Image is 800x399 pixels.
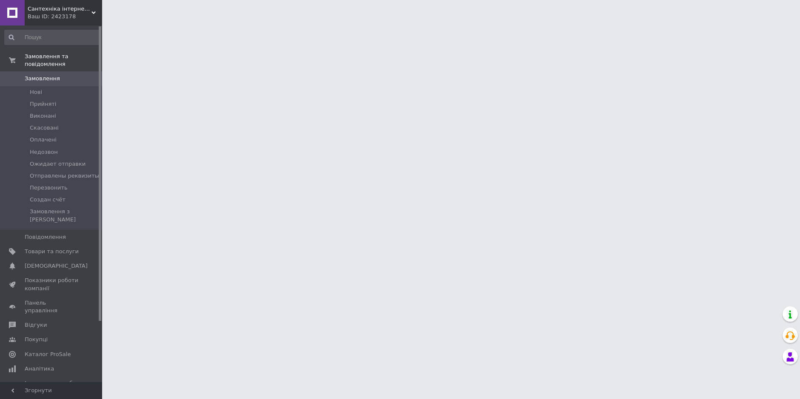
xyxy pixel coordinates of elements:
span: [DEMOGRAPHIC_DATA] [25,262,88,270]
span: Недозвон [30,148,58,156]
span: Оплачені [30,136,57,144]
span: Каталог ProSale [25,351,71,358]
div: Ваш ID: 2423178 [28,13,102,20]
span: Создан счёт [30,196,66,204]
span: Інструменти веб-майстра та SEO [25,379,79,395]
span: Замовлення з [PERSON_NAME] [30,208,100,223]
span: Прийняті [30,100,56,108]
span: Нові [30,88,42,96]
span: Замовлення [25,75,60,82]
span: Аналітика [25,365,54,373]
span: Покупці [25,336,48,343]
span: Відгуки [25,321,47,329]
span: Скасовані [30,124,59,132]
span: Замовлення та повідомлення [25,53,102,68]
input: Пошук [4,30,100,45]
span: Показники роботи компанії [25,277,79,292]
span: Перезвонить [30,184,68,192]
span: Повідомлення [25,233,66,241]
span: Отправлены реквизиты [30,172,99,180]
span: Виконані [30,112,56,120]
span: Ожидает отправки [30,160,86,168]
span: Товари та послуги [25,248,79,255]
span: Сантехніка інтернет-магазин/склад [28,5,91,13]
span: Панель управління [25,299,79,314]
